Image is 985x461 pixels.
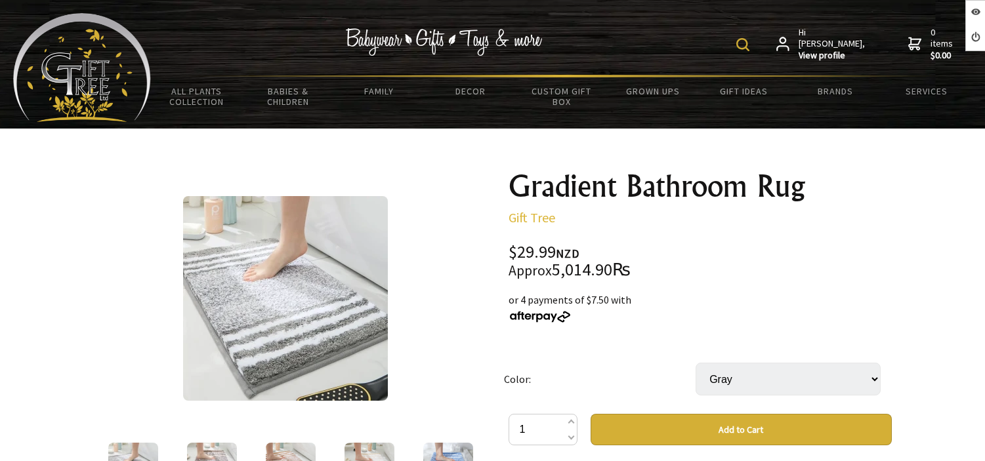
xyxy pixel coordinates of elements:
a: Gift Ideas [698,77,789,105]
div: or 4 payments of $7.50 with [509,292,892,323]
a: All Plants Collection [151,77,242,115]
span: Hi [PERSON_NAME], [799,27,866,62]
a: Hi [PERSON_NAME],View profile [776,27,866,62]
a: Decor [425,77,516,105]
img: Gradient Bathroom Rug [183,196,388,401]
a: Babies & Children [242,77,333,115]
a: 0 items$0.00 [908,27,955,62]
strong: View profile [799,50,866,62]
strong: $0.00 [931,50,955,62]
a: Brands [789,77,881,105]
a: Grown Ups [607,77,698,105]
small: Approx [509,262,552,279]
div: $29.99 5,014.90₨ [509,244,892,279]
a: Custom Gift Box [516,77,607,115]
td: Color: [504,344,696,414]
span: 0 items [931,26,955,62]
img: product search [736,38,749,51]
span: NZD [556,246,579,261]
h1: Gradient Bathroom Rug [509,170,892,202]
img: Babywear - Gifts - Toys & more [345,28,542,56]
a: Family [333,77,425,105]
img: Babyware - Gifts - Toys and more... [13,13,151,122]
button: Add to Cart [591,414,892,445]
a: Services [881,77,972,105]
img: Afterpay [509,311,572,323]
a: Gift Tree [509,209,555,226]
